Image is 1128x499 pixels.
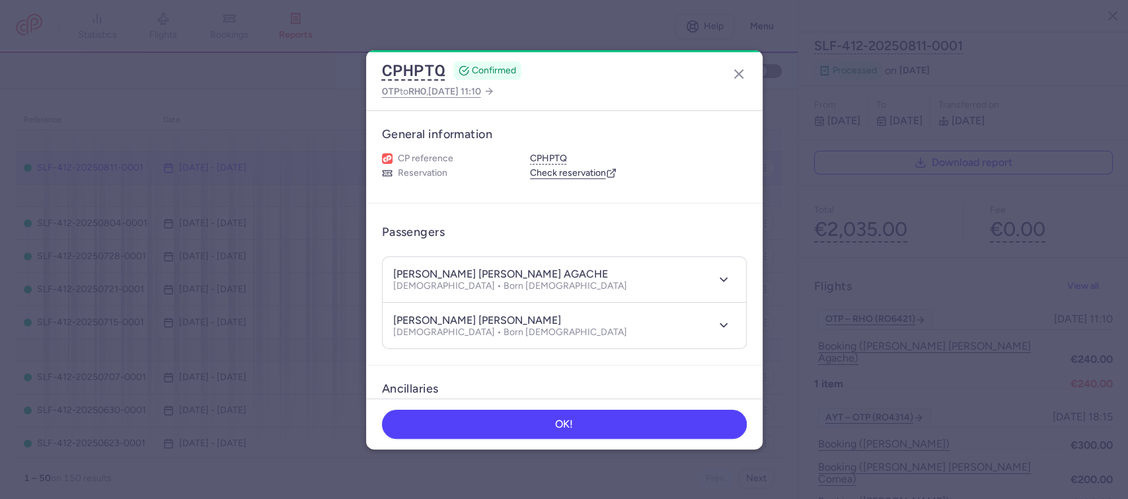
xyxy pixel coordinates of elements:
h4: [PERSON_NAME] [PERSON_NAME] AGACHE [393,268,608,281]
button: CPHPTQ [382,61,445,81]
span: OK! [555,418,573,430]
span: [DATE] 11:10 [428,86,481,97]
button: OK! [382,410,747,439]
h3: General information [382,127,747,142]
span: to , [382,83,481,100]
span: OTP [382,86,400,96]
a: Check reservation [530,167,617,179]
h3: Passengers [382,225,445,240]
figure: 1L airline logo [382,153,393,164]
p: [DEMOGRAPHIC_DATA] • Born [DEMOGRAPHIC_DATA] [393,281,627,291]
span: CP reference [398,153,453,165]
h3: Ancillaries [382,381,747,397]
span: Reservation [398,167,447,179]
p: [DEMOGRAPHIC_DATA] • Born [DEMOGRAPHIC_DATA] [393,327,627,338]
h4: [PERSON_NAME] [PERSON_NAME] [393,314,561,327]
a: OTPtoRHO,[DATE] 11:10 [382,83,494,100]
button: CPHPTQ [530,153,567,165]
span: CONFIRMED [472,64,516,77]
span: RHO [408,86,426,96]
